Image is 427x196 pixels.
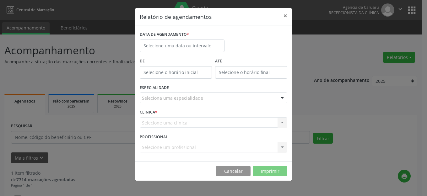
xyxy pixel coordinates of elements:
[140,40,224,52] input: Selecione uma data ou intervalo
[140,108,157,117] label: CLÍNICA
[140,30,189,40] label: DATA DE AGENDAMENTO
[253,166,287,177] button: Imprimir
[279,8,292,24] button: Close
[140,66,212,79] input: Selecione o horário inicial
[140,13,212,21] h5: Relatório de agendamentos
[142,95,203,101] span: Seleciona uma especialidade
[140,83,169,93] label: ESPECIALIDADE
[140,132,168,142] label: PROFISSIONAL
[140,56,212,66] label: De
[216,166,251,177] button: Cancelar
[215,56,287,66] label: ATÉ
[215,66,287,79] input: Selecione o horário final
